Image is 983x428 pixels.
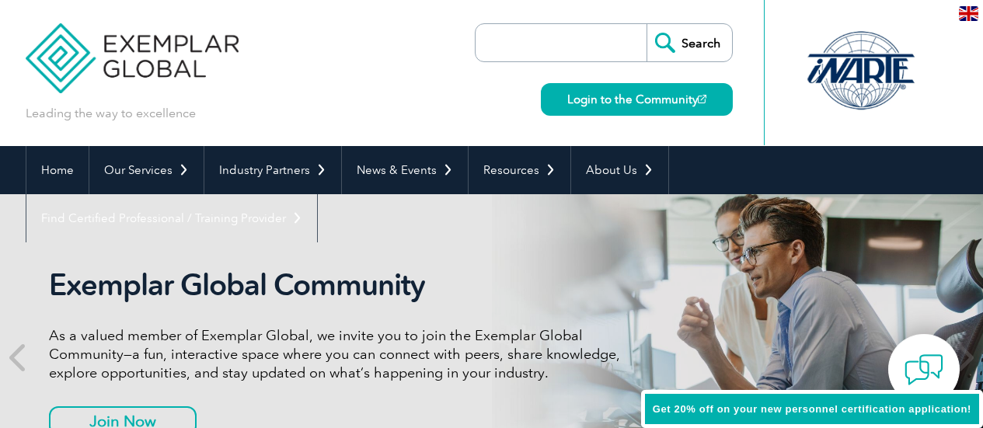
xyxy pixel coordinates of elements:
a: Our Services [89,146,204,194]
img: en [959,6,978,21]
a: About Us [571,146,668,194]
p: Leading the way to excellence [26,105,196,122]
img: open_square.png [698,95,706,103]
img: contact-chat.png [905,350,943,389]
span: Get 20% off on your new personnel certification application! [653,403,971,415]
a: Industry Partners [204,146,341,194]
p: As a valued member of Exemplar Global, we invite you to join the Exemplar Global Community—a fun,... [49,326,632,382]
a: News & Events [342,146,468,194]
a: Login to the Community [541,83,733,116]
a: Resources [469,146,570,194]
a: Find Certified Professional / Training Provider [26,194,317,242]
a: Home [26,146,89,194]
h2: Exemplar Global Community [49,267,632,303]
input: Search [647,24,732,61]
